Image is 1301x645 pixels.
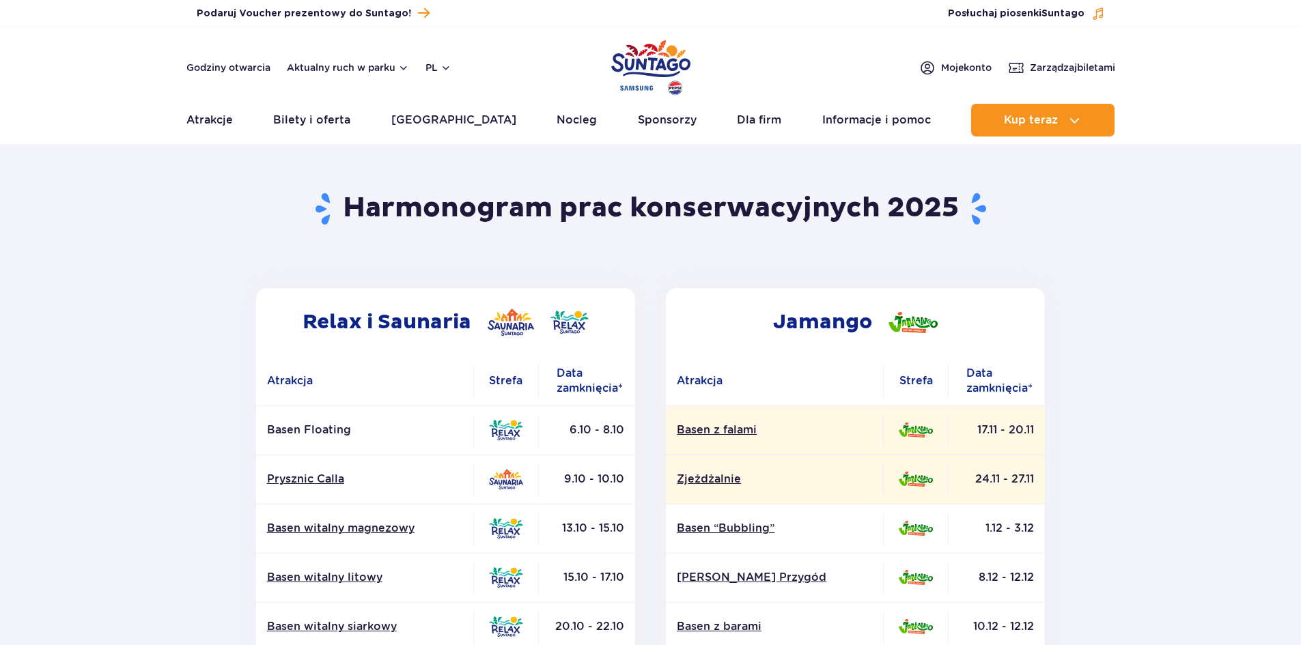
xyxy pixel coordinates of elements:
img: Jamango [889,312,938,333]
a: Godziny otwarcia [186,61,270,74]
a: Basen witalny litowy [267,570,462,585]
a: Informacje i pomoc [822,104,931,137]
a: [PERSON_NAME] Przygód [677,570,872,585]
span: Posłuchaj piosenki [948,7,1085,20]
td: 13.10 - 15.10 [539,504,635,553]
th: Atrakcja [666,356,883,405]
td: 17.11 - 20.11 [949,405,1045,455]
td: 8.12 - 12.12 [949,553,1045,602]
span: Suntago [1041,9,1085,18]
a: Atrakcje [186,104,233,137]
h2: Jamango [666,288,1045,356]
a: Prysznic Calla [267,472,462,487]
th: Data zamknięcia* [949,356,1045,405]
img: Relax [489,616,523,637]
h2: Relax i Saunaria [256,288,635,356]
span: Podaruj Voucher prezentowy do Suntago! [197,7,411,20]
a: [GEOGRAPHIC_DATA] [391,104,516,137]
a: Basen z falami [677,422,872,438]
th: Strefa [883,356,949,405]
a: Podaruj Voucher prezentowy do Suntago! [197,4,430,23]
a: Basen witalny magnezowy [267,521,462,536]
a: Nocleg [557,104,597,137]
img: Saunaria [488,309,534,336]
h1: Harmonogram prac konserwacyjnych 2025 [251,191,1050,227]
span: Zarządzaj biletami [1030,61,1115,74]
img: Jamango [899,422,933,438]
p: Basen Floating [267,422,462,438]
a: Basen “Bubbling” [677,521,872,536]
img: Jamango [899,570,933,585]
a: Zjeżdżalnie [677,472,872,487]
a: Basen z barami [677,619,872,634]
button: Kup teraz [971,104,1115,137]
img: Jamango [899,619,933,634]
a: Zarządzajbiletami [1008,59,1115,76]
a: Bilety i oferta [273,104,350,137]
td: 6.10 - 8.10 [539,405,635,455]
a: Sponsorzy [638,104,697,137]
span: Moje konto [941,61,992,74]
button: pl [425,61,451,74]
td: 24.11 - 27.11 [949,455,1045,504]
a: Mojekonto [919,59,992,76]
img: Relax [489,518,523,539]
img: Jamango [899,521,933,536]
img: Relax [489,567,523,588]
th: Atrakcja [256,356,473,405]
img: Relax [550,311,589,334]
th: Strefa [473,356,539,405]
span: Kup teraz [1004,114,1058,126]
button: Aktualny ruch w parku [287,62,409,73]
th: Data zamknięcia* [539,356,635,405]
td: 1.12 - 3.12 [949,504,1045,553]
button: Posłuchaj piosenkiSuntago [948,7,1105,20]
td: 15.10 - 17.10 [539,553,635,602]
a: Park of Poland [611,34,690,97]
img: Saunaria [489,469,523,489]
td: 9.10 - 10.10 [539,455,635,504]
a: Basen witalny siarkowy [267,619,462,634]
img: Relax [489,420,523,440]
img: Jamango [899,472,933,487]
a: Dla firm [737,104,781,137]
